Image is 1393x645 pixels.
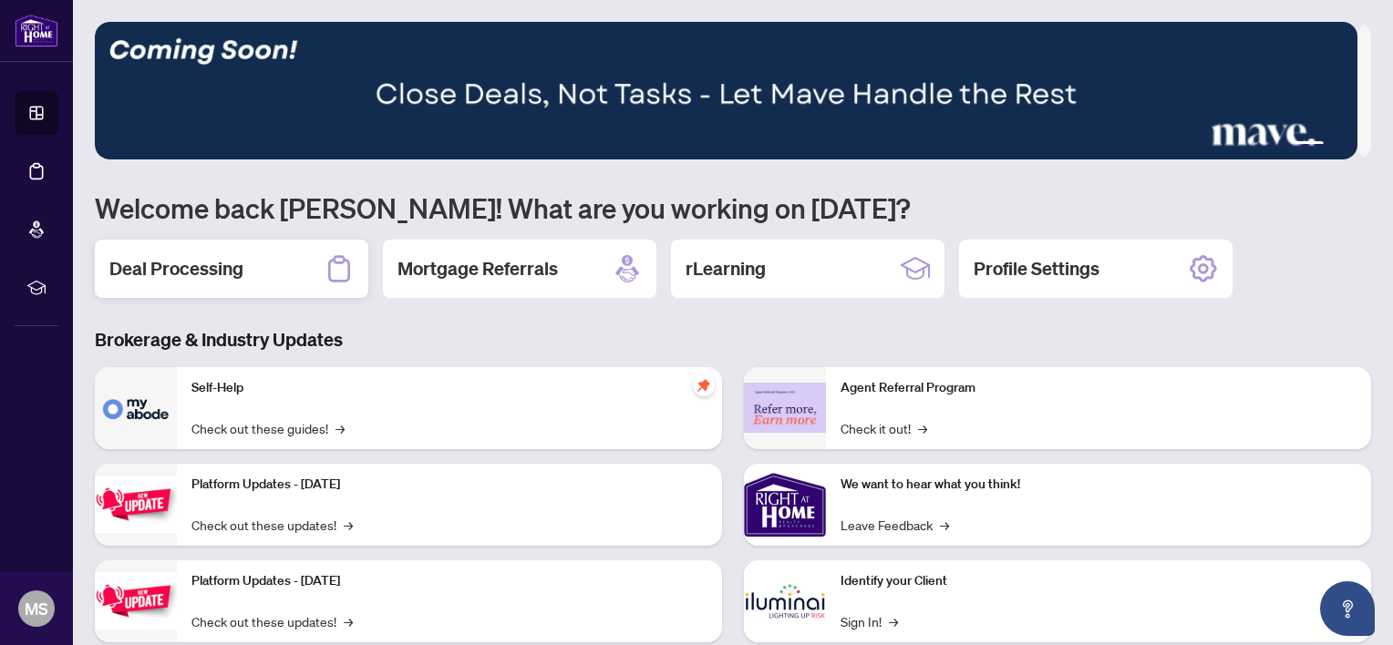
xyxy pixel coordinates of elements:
[95,367,177,449] img: Self-Help
[686,256,766,282] h2: rLearning
[841,475,1357,495] p: We want to hear what you think!
[841,515,949,535] a: Leave Feedback→
[95,190,1371,225] h1: Welcome back [PERSON_NAME]! What are you working on [DATE]?
[1346,141,1353,148] button: 6
[918,418,927,438] span: →
[397,256,558,282] h2: Mortgage Referrals
[335,418,345,438] span: →
[744,383,826,433] img: Agent Referral Program
[344,611,353,631] span: →
[95,572,177,630] img: Platform Updates - July 8, 2025
[841,571,1357,591] p: Identify your Client
[191,378,707,398] p: Self-Help
[344,515,353,535] span: →
[841,378,1357,398] p: Agent Referral Program
[191,571,707,591] p: Platform Updates - [DATE]
[95,327,1371,353] h3: Brokerage & Industry Updates
[1251,141,1258,148] button: 1
[15,14,58,47] img: logo
[889,611,898,631] span: →
[940,515,949,535] span: →
[95,476,177,533] img: Platform Updates - July 21, 2025
[191,611,353,631] a: Check out these updates!→
[1320,581,1375,636] button: Open asap
[95,22,1357,159] img: Slide 3
[109,256,243,282] h2: Deal Processing
[744,464,826,546] img: We want to hear what you think!
[191,418,345,438] a: Check out these guides!→
[1295,141,1324,148] button: 4
[25,596,48,621] span: MS
[191,515,353,535] a: Check out these updates!→
[1331,141,1338,148] button: 5
[841,418,927,438] a: Check it out!→
[693,374,715,396] span: pushpin
[1265,141,1273,148] button: 2
[744,560,826,642] img: Identify your Client
[191,475,707,495] p: Platform Updates - [DATE]
[841,611,898,631] a: Sign In!→
[974,256,1099,282] h2: Profile Settings
[1280,141,1287,148] button: 3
